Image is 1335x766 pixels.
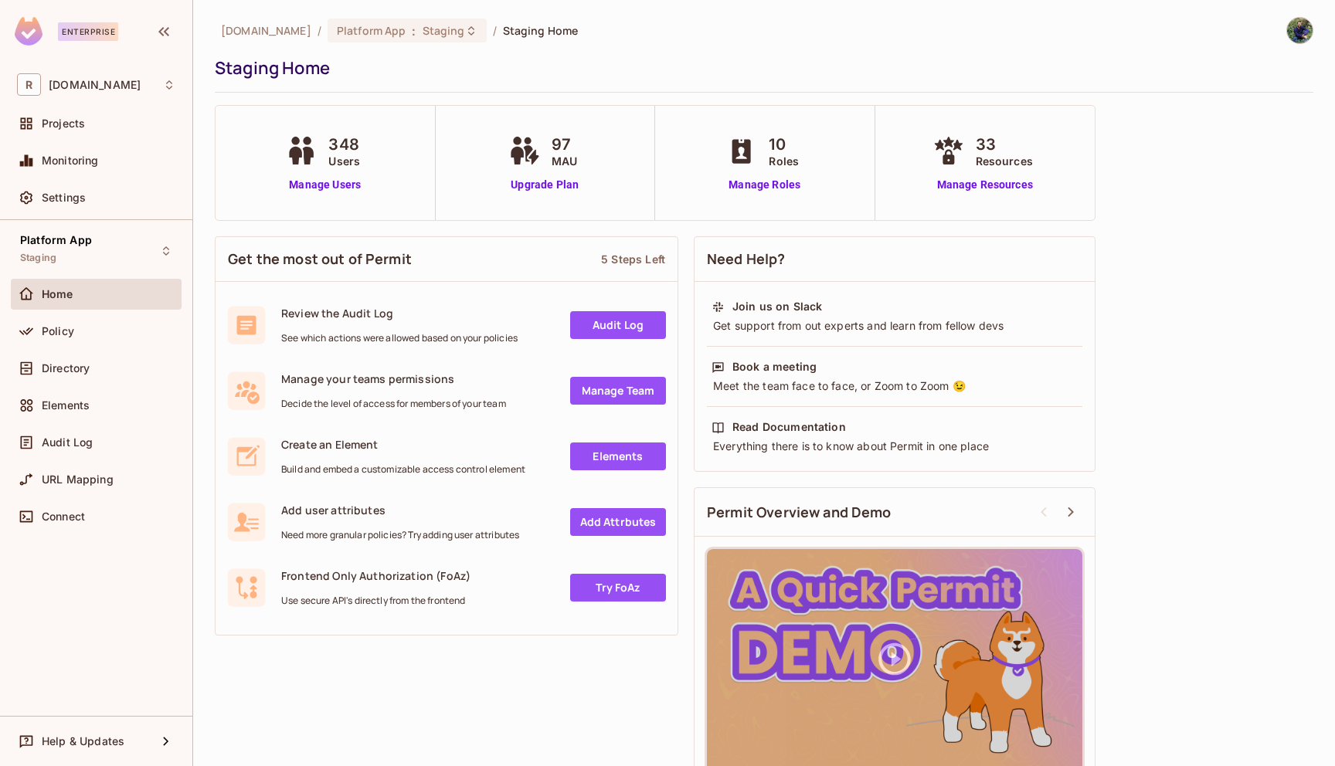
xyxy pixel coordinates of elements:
span: 33 [976,133,1033,156]
span: Home [42,288,73,300]
span: Use secure API's directly from the frontend [281,595,470,607]
span: Connect [42,510,85,523]
span: Platform App [20,234,92,246]
div: Meet the team face to face, or Zoom to Zoom 😉 [712,378,1078,394]
span: Staging [20,252,56,264]
img: Roberto Ramos [1287,18,1313,43]
a: Manage Team [570,377,666,405]
span: Workspace: redica.com [49,79,141,91]
span: 348 [328,133,360,156]
div: Everything there is to know about Permit in one place [712,439,1078,454]
div: Book a meeting [732,359,817,375]
span: Help & Updates [42,735,124,747]
span: Users [328,153,360,169]
span: Audit Log [42,436,93,449]
span: Review the Audit Log [281,306,518,320]
span: Policy [42,325,74,337]
span: Frontend Only Authorization (FoAz) [281,568,470,583]
span: Create an Element [281,437,525,452]
span: Need Help? [707,249,786,269]
div: 5 Steps Left [601,252,665,266]
span: Staging Home [503,23,579,38]
span: Projects [42,117,85,130]
span: R [17,73,41,96]
span: : [411,25,416,37]
div: Get support from out experts and learn from fellow devs [712,318,1078,334]
li: / [318,23,321,38]
div: Staging Home [215,56,1306,80]
li: / [493,23,497,38]
span: Permit Overview and Demo [707,503,892,522]
img: SReyMgAAAABJRU5ErkJggg== [15,17,42,46]
span: Directory [42,362,90,375]
span: Staging [423,23,465,38]
a: Elements [570,442,666,470]
a: Manage Resources [929,177,1041,193]
span: Platform App [337,23,406,38]
span: Add user attributes [281,503,519,517]
a: Try FoAz [570,574,666,602]
span: the active workspace [221,23,311,38]
span: Roles [769,153,799,169]
a: Manage Roles [722,177,807,193]
span: 10 [769,133,799,156]
a: Upgrade Plan [505,177,585,193]
span: URL Mapping [42,473,114,486]
a: Manage Users [282,177,368,193]
span: Need more granular policies? Try adding user attributes [281,529,519,541]
span: Get the most out of Permit [228,249,412,269]
a: Audit Log [570,311,666,339]
span: Elements [42,399,90,412]
span: MAU [552,153,577,169]
span: Decide the level of access for members of your team [281,398,506,410]
a: Add Attrbutes [570,508,666,536]
span: 97 [552,133,577,156]
span: Manage your teams permissions [281,371,506,386]
div: Enterprise [58,22,118,41]
div: Read Documentation [732,419,846,435]
span: Settings [42,191,86,204]
span: Monitoring [42,154,99,167]
div: Join us on Slack [732,299,822,314]
span: See which actions were allowed based on your policies [281,332,518,344]
span: Build and embed a customizable access control element [281,463,525,476]
span: Resources [976,153,1033,169]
